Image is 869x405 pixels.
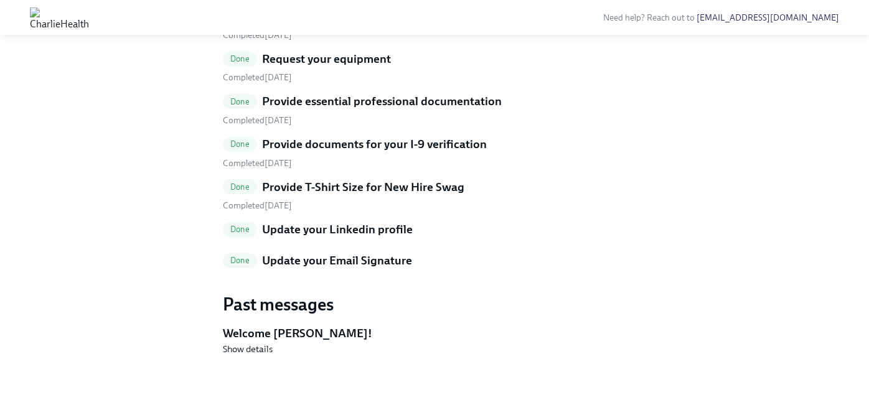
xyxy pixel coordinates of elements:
span: Wednesday, September 17th 2025, 8:56 am [223,158,292,169]
a: DoneProvide T-Shirt Size for New Hire Swag Completed[DATE] [223,179,646,212]
h5: Request your equipment [262,51,391,67]
h5: Provide T-Shirt Size for New Hire Swag [262,179,464,195]
a: DoneUpdate your Linkedin profile [223,221,646,243]
a: DoneUpdate your Email Signature [223,253,646,274]
span: Done [223,182,257,192]
span: Wednesday, September 17th 2025, 8:51 am [223,72,292,83]
img: CharlieHealth [30,7,89,27]
h5: Welcome [PERSON_NAME]! [223,325,646,342]
h5: Provide essential professional documentation [262,93,502,109]
span: Done [223,256,257,265]
h3: Past messages [223,293,646,315]
span: Wednesday, September 17th 2025, 8:43 am [223,30,292,40]
span: Done [223,225,257,234]
a: DoneProvide documents for your I-9 verification Completed[DATE] [223,136,646,169]
span: Done [223,54,257,63]
h5: Provide documents for your I-9 verification [262,136,487,152]
a: [EMAIL_ADDRESS][DOMAIN_NAME] [697,12,839,23]
button: Show details [223,343,273,355]
h5: Update your Linkedin profile [262,221,413,238]
span: Done [223,97,257,106]
a: DoneProvide essential professional documentation Completed[DATE] [223,93,646,126]
span: Need help? Reach out to [603,12,839,23]
span: Wednesday, September 17th 2025, 9:02 am [223,115,292,126]
span: Done [223,139,257,149]
a: DoneRequest your equipment Completed[DATE] [223,51,646,84]
span: Completed [DATE] [223,200,292,211]
h5: Update your Email Signature [262,253,412,269]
